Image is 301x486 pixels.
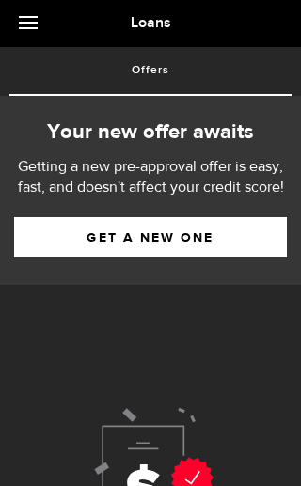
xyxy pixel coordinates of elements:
[222,407,301,486] iframe: LiveChat chat widget
[131,14,171,32] span: Loans
[14,157,287,198] p: Getting a new pre-approval offer is easy, fast, and doesn't affect your credit score!
[9,47,292,96] ul: Tabs Navigation
[9,47,292,94] a: Offers
[14,118,287,148] h2: Your new offer awaits
[14,217,287,257] a: Get a new one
